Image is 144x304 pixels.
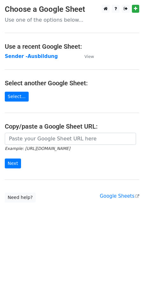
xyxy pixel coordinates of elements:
a: Sender -Ausbildung [5,53,58,59]
input: Paste your Google Sheet URL here [5,133,136,145]
h4: Use a recent Google Sheet: [5,43,139,50]
input: Next [5,159,21,168]
p: Use one of the options below... [5,17,139,23]
h4: Copy/paste a Google Sheet URL: [5,123,139,130]
small: Example: [URL][DOMAIN_NAME] [5,146,70,151]
h3: Choose a Google Sheet [5,5,139,14]
a: View [78,53,94,59]
small: View [84,54,94,59]
a: Google Sheets [100,193,139,199]
a: Select... [5,92,29,102]
h4: Select another Google Sheet: [5,79,139,87]
a: Need help? [5,193,36,202]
